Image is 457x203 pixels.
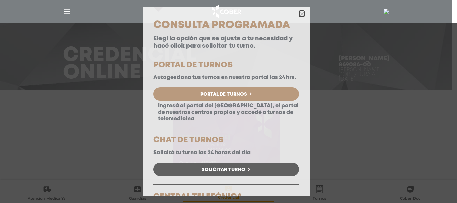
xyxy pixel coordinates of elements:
span: Portal de Turnos [200,92,247,97]
span: Solicitar Turno [202,167,245,172]
p: Solicitá tu turno las 24 horas del día [153,149,299,156]
h5: CHAT DE TURNOS [153,136,299,144]
p: Ingresá al portal del [GEOGRAPHIC_DATA], el portal de nuestros centros propios y accedé a turnos ... [153,103,299,122]
a: Solicitar Turno [153,163,299,176]
p: Elegí la opción que se ajuste a tu necesidad y hacé click para solicitar tu turno. [153,35,299,50]
a: Portal de Turnos [153,87,299,101]
p: Autogestiona tus turnos en nuestro portal las 24 hrs. [153,74,299,81]
h5: PORTAL DE TURNOS [153,61,299,69]
span: Consulta Programada [153,21,290,30]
